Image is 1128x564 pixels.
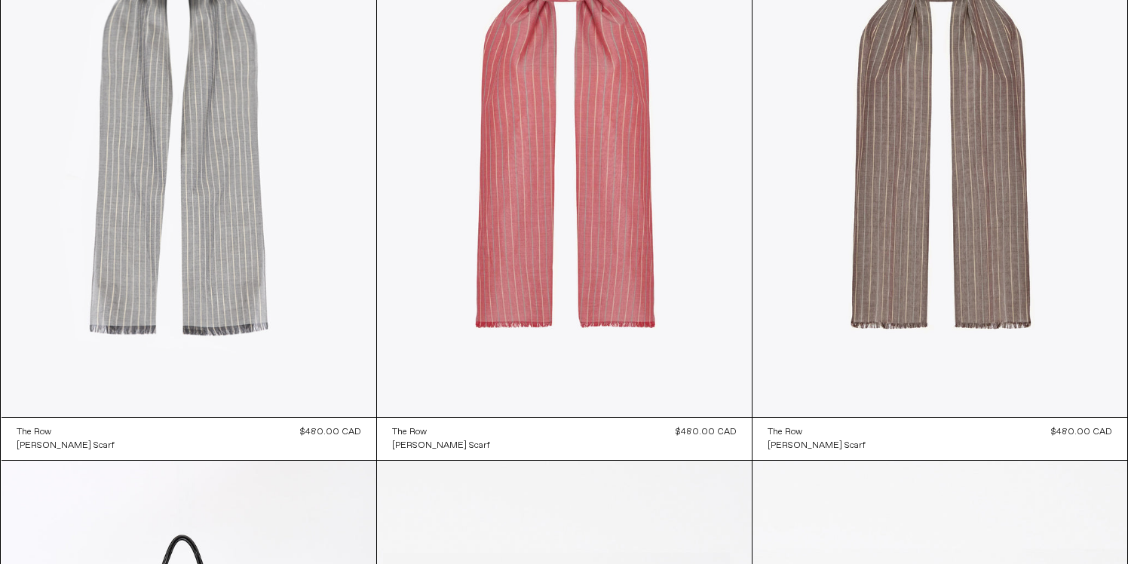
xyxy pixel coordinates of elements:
[768,439,866,452] a: [PERSON_NAME] Scarf
[676,425,737,439] div: $480.00 CAD
[300,425,361,439] div: $480.00 CAD
[768,440,866,452] div: [PERSON_NAME] Scarf
[392,439,490,452] a: [PERSON_NAME] Scarf
[392,425,490,439] a: The Row
[17,425,115,439] a: The Row
[17,426,51,439] div: The Row
[392,426,427,439] div: The Row
[392,440,490,452] div: [PERSON_NAME] Scarf
[768,426,802,439] div: The Row
[17,440,115,452] div: [PERSON_NAME] Scarf
[17,439,115,452] a: [PERSON_NAME] Scarf
[1051,425,1112,439] div: $480.00 CAD
[768,425,866,439] a: The Row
